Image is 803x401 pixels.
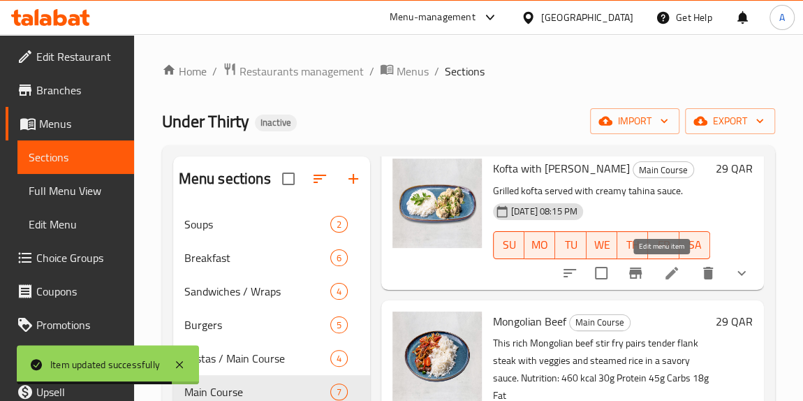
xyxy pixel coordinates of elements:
li: / [434,63,439,80]
span: Mongolian Beef [493,311,566,332]
span: Pastas / Main Course [184,350,330,367]
span: Choice Groups [36,249,123,266]
div: Sandwiches / Wraps [184,283,330,300]
p: Grilled kofta served with creamy tahina sauce. [493,182,710,200]
span: Soups [184,216,330,233]
li: / [212,63,217,80]
a: Branches [6,73,134,107]
span: Upsell [36,384,123,400]
button: sort-choices [553,256,587,290]
button: SA [679,231,710,259]
span: Inactive [255,117,297,129]
span: Main Course [633,162,693,178]
span: Coupons [36,283,123,300]
span: Sections [29,149,123,166]
span: [DATE] 08:15 PM [506,205,583,218]
a: Promotions [6,308,134,342]
div: items [330,384,348,400]
div: Menu-management [390,9,476,26]
span: import [601,112,668,130]
a: Edit Menu [17,207,134,241]
div: Main Course [569,314,631,331]
div: items [330,216,348,233]
span: Breakfast [184,249,330,266]
span: Edit Restaurant [36,48,123,65]
a: Home [162,63,207,80]
h6: 29 QAR [716,159,753,178]
a: Restaurants management [223,62,364,80]
li: / [369,63,374,80]
a: Sections [17,140,134,174]
span: Burgers [184,316,330,333]
h6: 29 QAR [716,312,753,331]
span: Full Menu View [29,182,123,199]
nav: breadcrumb [162,62,775,80]
span: Menus [39,115,123,132]
span: TU [561,235,580,255]
div: items [330,249,348,266]
a: Choice Groups [6,241,134,275]
button: TH [617,231,648,259]
button: FR [648,231,679,259]
span: 4 [331,352,347,365]
a: Coupons [6,275,134,308]
div: [GEOGRAPHIC_DATA] [541,10,633,25]
button: WE [587,231,617,259]
span: A [779,10,785,25]
span: Under Thirty [162,105,249,137]
div: items [330,316,348,333]
span: export [696,112,764,130]
div: items [330,350,348,367]
div: Item updated successfully [50,357,160,372]
span: Edit Menu [29,216,123,233]
span: TH [623,235,642,255]
button: Add section [337,162,370,196]
span: 6 [331,251,347,265]
span: SA [685,235,705,255]
span: Select all sections [274,164,303,194]
span: Sections [445,63,485,80]
span: 7 [331,386,347,399]
button: MO [524,231,555,259]
a: Menu disclaimer [6,342,134,375]
span: 4 [331,285,347,298]
span: 2 [331,218,347,231]
span: Main Course [570,314,630,330]
span: Promotions [36,316,123,333]
div: Inactive [255,115,297,131]
a: Menus [6,107,134,140]
div: Burgers5 [173,308,370,342]
h2: Menu sections [179,168,271,189]
span: WE [592,235,612,255]
svg: Show Choices [733,265,750,282]
span: FR [654,235,673,255]
span: Main Course [184,384,330,400]
button: show more [725,256,758,290]
img: Mongolian Beef [392,312,482,401]
span: MO [530,235,550,255]
div: items [330,283,348,300]
button: delete [691,256,725,290]
span: Restaurants management [240,63,364,80]
button: Branch-specific-item [619,256,652,290]
img: Kofta with Tahina Sauce [392,159,482,248]
button: SU [493,231,524,259]
span: 5 [331,319,347,332]
div: Pastas / Main Course4 [173,342,370,375]
button: TU [555,231,586,259]
button: export [685,108,775,134]
span: Select to update [587,258,616,288]
a: Edit Restaurant [6,40,134,73]
a: Full Menu View [17,174,134,207]
span: Kofta with [PERSON_NAME] [493,158,630,179]
div: Sandwiches / Wraps4 [173,275,370,308]
button: import [590,108,679,134]
span: Sort sections [303,162,337,196]
div: Main Course [633,161,694,178]
div: Soups2 [173,207,370,241]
